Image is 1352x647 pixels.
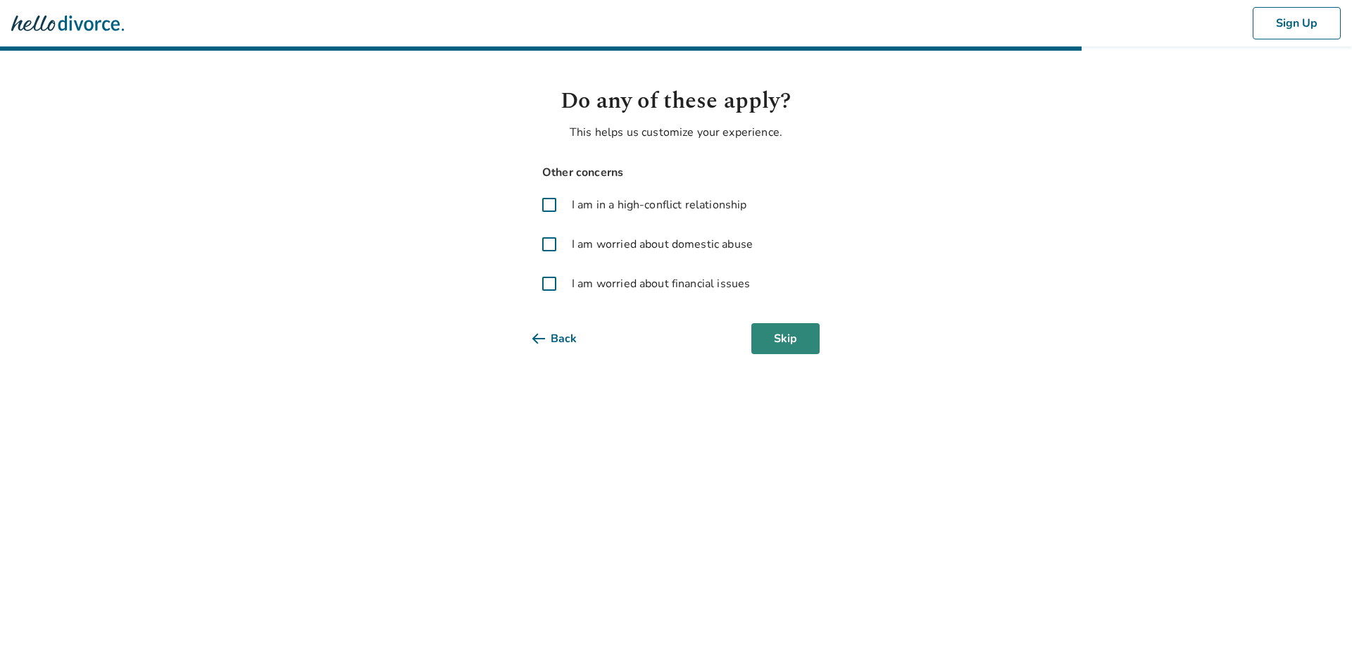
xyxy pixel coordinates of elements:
[1282,579,1352,647] iframe: Chat Widget
[532,84,820,118] h1: Do any of these apply?
[1253,7,1341,39] button: Sign Up
[532,163,820,182] span: Other concerns
[572,196,746,213] span: I am in a high-conflict relationship
[532,323,599,354] button: Back
[532,124,820,141] p: This helps us customize your experience.
[572,236,753,253] span: I am worried about domestic abuse
[751,323,820,354] button: Skip
[11,9,124,37] img: Hello Divorce Logo
[572,275,750,292] span: I am worried about financial issues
